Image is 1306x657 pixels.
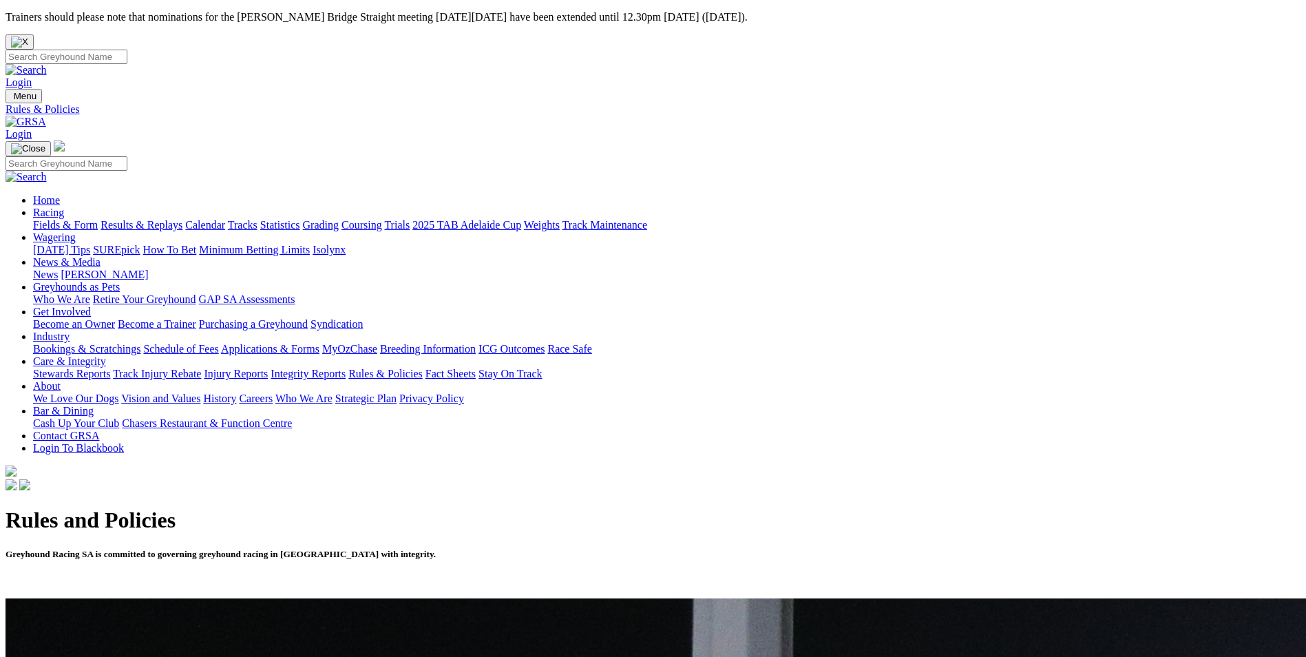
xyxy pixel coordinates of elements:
[271,368,346,379] a: Integrity Reports
[33,244,1300,256] div: Wagering
[33,207,64,218] a: Racing
[33,368,110,379] a: Stewards Reports
[6,508,1300,533] h1: Rules and Policies
[33,318,1300,331] div: Get Involved
[524,219,560,231] a: Weights
[101,219,182,231] a: Results & Replays
[19,479,30,490] img: twitter.svg
[6,116,46,128] img: GRSA
[199,318,308,330] a: Purchasing a Greyhound
[11,143,45,154] img: Close
[33,331,70,342] a: Industry
[118,318,196,330] a: Become a Trainer
[33,194,60,206] a: Home
[33,355,106,367] a: Care & Integrity
[143,343,218,355] a: Schedule of Fees
[275,393,333,404] a: Who We Are
[425,368,476,379] a: Fact Sheets
[33,306,91,317] a: Get Involved
[6,89,42,103] button: Toggle navigation
[33,269,58,280] a: News
[6,156,127,171] input: Search
[33,318,115,330] a: Become an Owner
[6,128,32,140] a: Login
[11,36,28,48] img: X
[6,141,51,156] button: Toggle navigation
[303,219,339,231] a: Grading
[6,171,47,183] img: Search
[14,91,36,101] span: Menu
[6,34,34,50] button: Close
[33,405,94,417] a: Bar & Dining
[113,368,201,379] a: Track Injury Rebate
[33,430,99,441] a: Contact GRSA
[61,269,148,280] a: [PERSON_NAME]
[6,11,1300,23] p: Trainers should please note that nominations for the [PERSON_NAME] Bridge Straight meeting [DATE]...
[33,442,124,454] a: Login To Blackbook
[313,244,346,255] a: Isolynx
[33,343,1300,355] div: Industry
[6,50,127,64] input: Search
[93,244,140,255] a: SUREpick
[260,219,300,231] a: Statistics
[478,368,542,379] a: Stay On Track
[341,219,382,231] a: Coursing
[93,293,196,305] a: Retire Your Greyhound
[204,368,268,379] a: Injury Reports
[33,417,1300,430] div: Bar & Dining
[33,393,118,404] a: We Love Our Dogs
[399,393,464,404] a: Privacy Policy
[199,244,310,255] a: Minimum Betting Limits
[33,256,101,268] a: News & Media
[348,368,423,379] a: Rules & Policies
[121,393,200,404] a: Vision and Values
[199,293,295,305] a: GAP SA Assessments
[33,231,76,243] a: Wagering
[412,219,521,231] a: 2025 TAB Adelaide Cup
[143,244,197,255] a: How To Bet
[54,140,65,152] img: logo-grsa-white.png
[380,343,476,355] a: Breeding Information
[33,393,1300,405] div: About
[6,466,17,477] img: logo-grsa-white.png
[33,219,1300,231] div: Racing
[6,76,32,88] a: Login
[562,219,647,231] a: Track Maintenance
[547,343,591,355] a: Race Safe
[6,103,1300,116] a: Rules & Policies
[221,343,319,355] a: Applications & Forms
[33,281,120,293] a: Greyhounds as Pets
[203,393,236,404] a: History
[33,368,1300,380] div: Care & Integrity
[6,479,17,490] img: facebook.svg
[310,318,363,330] a: Syndication
[33,244,90,255] a: [DATE] Tips
[122,417,292,429] a: Chasers Restaurant & Function Centre
[478,343,545,355] a: ICG Outcomes
[33,417,119,429] a: Cash Up Your Club
[33,219,98,231] a: Fields & Form
[6,549,1300,560] h5: Greyhound Racing SA is committed to governing greyhound racing in [GEOGRAPHIC_DATA] with integrity.
[6,64,47,76] img: Search
[185,219,225,231] a: Calendar
[33,293,90,305] a: Who We Are
[322,343,377,355] a: MyOzChase
[33,380,61,392] a: About
[33,293,1300,306] div: Greyhounds as Pets
[384,219,410,231] a: Trials
[239,393,273,404] a: Careers
[33,343,140,355] a: Bookings & Scratchings
[335,393,397,404] a: Strategic Plan
[33,269,1300,281] div: News & Media
[228,219,257,231] a: Tracks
